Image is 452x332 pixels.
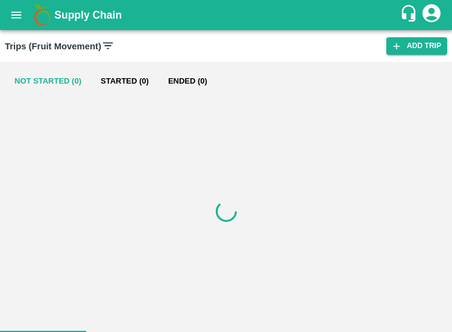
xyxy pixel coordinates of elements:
[400,4,421,26] div: customer-support
[54,9,122,21] b: Supply Chain
[2,1,30,29] button: open drawer
[30,3,54,27] img: logo
[159,67,217,96] button: Ended (0)
[5,67,91,96] button: Not Started (0)
[5,38,115,54] div: Trips (Fruit Movement)
[91,67,159,96] button: Started (0)
[386,37,447,55] a: Add Trip
[421,2,442,28] div: account of current user
[54,7,400,23] a: Supply Chain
